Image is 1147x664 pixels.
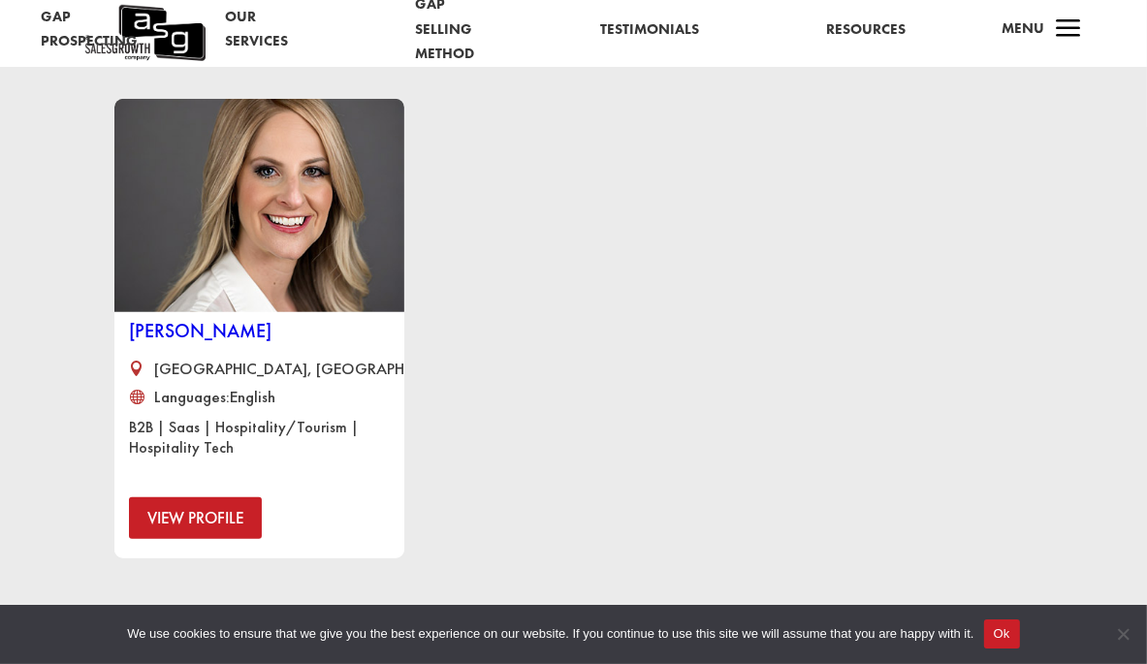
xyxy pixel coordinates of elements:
a: Testimonials [600,17,699,43]
a: Resources [826,17,906,43]
span: Menu [1003,18,1045,38]
a: [PERSON_NAME] [129,318,271,343]
p: B2B | Saas | Hospitality/Tourism | Hospitality Tech [129,418,390,458]
img: ASG Co. Logo [83,2,206,64]
a: View Profile [129,497,262,539]
a: A Sales Growth Company Logo [83,2,206,64]
span: We use cookies to ensure that we give you the best experience on our website. If you continue to ... [127,624,973,644]
p: English [154,386,390,407]
span: a [1050,11,1089,49]
button: Ok [984,619,1020,648]
span: No [1113,624,1132,644]
span: Languages [154,386,230,407]
a: Gap Prospecting [41,5,138,54]
a: Our Services [225,5,288,54]
p: [GEOGRAPHIC_DATA], [GEOGRAPHIC_DATA] [154,358,415,379]
span: : [226,386,230,407]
